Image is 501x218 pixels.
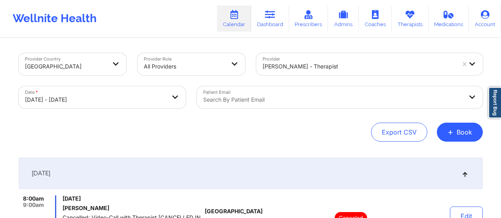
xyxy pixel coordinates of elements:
[429,6,469,32] a: Medications
[251,6,289,32] a: Dashboard
[359,6,392,32] a: Coaches
[289,6,328,32] a: Prescribers
[437,123,483,142] button: +Book
[25,58,107,75] div: [GEOGRAPHIC_DATA]
[392,6,429,32] a: Therapists
[448,130,453,134] span: +
[217,6,251,32] a: Calendar
[23,195,44,202] span: 8:00am
[488,87,501,118] a: Report Bug
[32,169,50,177] span: [DATE]
[328,6,359,32] a: Admins
[63,205,202,211] h6: [PERSON_NAME]
[144,58,225,75] div: All Providers
[23,202,44,208] span: 9:00am
[263,58,455,75] div: [PERSON_NAME] - therapist
[469,6,501,32] a: Account
[63,195,202,202] span: [DATE]
[25,91,166,108] div: [DATE] - [DATE]
[371,123,427,142] button: Export CSV
[205,208,263,214] span: [GEOGRAPHIC_DATA]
